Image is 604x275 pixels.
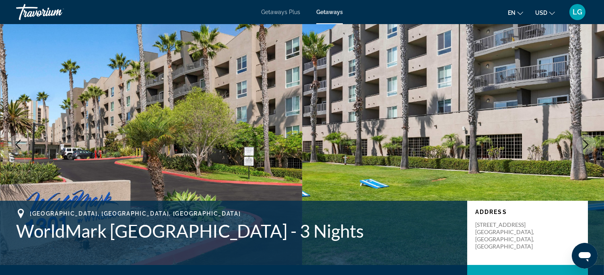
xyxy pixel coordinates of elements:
a: Getaways Plus [261,9,300,15]
span: USD [535,10,547,16]
span: en [508,10,515,16]
p: Address [475,209,580,215]
h1: WorldMark [GEOGRAPHIC_DATA] - 3 Nights [16,220,459,241]
button: Change language [508,7,523,18]
button: User Menu [567,4,588,20]
p: [STREET_ADDRESS] [GEOGRAPHIC_DATA], [GEOGRAPHIC_DATA], [GEOGRAPHIC_DATA] [475,221,540,250]
span: LG [573,8,582,16]
button: Change currency [535,7,555,18]
button: Previous image [8,134,28,155]
span: [GEOGRAPHIC_DATA], [GEOGRAPHIC_DATA], [GEOGRAPHIC_DATA] [30,210,241,217]
button: Next image [576,134,596,155]
a: Getaways [316,9,343,15]
a: Travorium [16,2,97,22]
iframe: Button to launch messaging window [572,243,598,269]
